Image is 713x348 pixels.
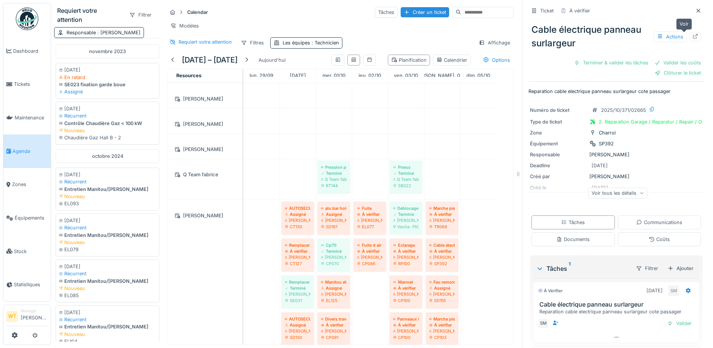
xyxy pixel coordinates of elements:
div: [PERSON_NAME] [172,211,238,220]
li: WT [6,311,18,322]
div: Les équipes [283,39,339,46]
div: Tâches [375,7,398,18]
div: [PERSON_NAME] [393,254,419,260]
div: SB022 [393,183,419,189]
a: 1 octobre 2025 [321,70,347,81]
div: Entretien Manitou/[PERSON_NAME] [59,278,156,285]
div: Ticket [540,7,554,14]
div: Mannet [393,279,419,285]
div: Récurrent [59,224,156,231]
div: CP100 [393,298,419,304]
div: Récurrent [59,178,156,185]
div: Entretien Manitou/[PERSON_NAME] [59,186,156,193]
div: Deadline [530,162,586,169]
div: CP100 [393,334,419,340]
div: Communications [636,219,682,226]
div: Zone [530,129,586,136]
div: Feu remorques ampoule [429,279,455,285]
div: Chaudière Gaz Hall B - 2 [59,134,156,141]
div: CT130 [285,224,310,230]
div: [PERSON_NAME] [429,254,455,260]
div: [PERSON_NAME] [393,291,419,297]
div: Veolia- FN71BSZ [393,224,419,230]
div: CT127 [285,261,310,267]
img: Badge_color-CXgf-gQk.svg [16,8,38,30]
div: Nouveau [59,127,156,134]
a: 5 octobre 2025 [465,70,492,81]
div: SP392 [429,261,455,267]
a: Maintenance [3,101,51,134]
div: Entretien Manitou/[PERSON_NAME] [59,323,156,330]
div: Remplacer la barre stabilisatrice [285,242,310,248]
span: Stock [14,248,48,255]
div: [PERSON_NAME] [357,217,383,223]
div: Pression pneus remorque RT144 [321,164,347,170]
div: Modèles [167,20,202,31]
span: Dashboard [13,47,48,55]
a: Équipements [3,201,51,235]
div: [DATE] [59,309,156,316]
div: Nouveau [59,193,156,200]
div: EL125 [321,298,347,304]
div: [PERSON_NAME] [285,291,310,297]
div: octobre 2024 [56,149,159,163]
span: Maintenance [15,114,48,121]
div: Calendrier [436,56,467,64]
strong: Calendar [184,9,211,16]
div: Pneus [393,164,419,170]
div: Q Team fabrice [393,176,419,182]
div: Fuite d air [357,242,383,248]
div: [PERSON_NAME] [321,291,347,297]
div: EL093 [59,200,156,207]
div: [PERSON_NAME] [321,217,347,223]
div: [PERSON_NAME] [321,254,347,260]
div: Récurrent [59,270,156,277]
div: [PERSON_NAME] [429,291,455,297]
div: RT144 [321,183,347,189]
div: [PERSON_NAME] [285,328,310,334]
div: Contrôle Chaudière Gaz < 100 kW [59,120,156,127]
div: [DATE] [59,66,156,73]
a: Stock [3,235,51,268]
span: Statistiques [14,281,48,288]
div: [PERSON_NAME] [393,328,419,334]
div: SP392 [599,140,614,147]
div: À vérifier [429,322,455,328]
div: Récurrent [59,316,156,323]
div: Cable électrique panneau surlargeur [429,242,455,248]
div: Aujourd'hui [256,55,289,65]
div: CP086 [357,261,383,267]
div: [PERSON_NAME] [429,217,455,223]
div: À vérifier [357,211,383,217]
div: Charroi [599,129,616,136]
div: Numéro de ticket [530,107,586,114]
div: [DATE] [646,287,663,294]
div: Responsable [67,29,141,36]
div: CP070 [321,261,347,267]
div: Cable électrique panneau surlargeur [528,20,704,53]
div: Reparation cable electrique panneau surlargeur cote passager [539,308,696,315]
span: : [PERSON_NAME] [96,30,141,35]
div: Entretien Manitou/[PERSON_NAME] [59,232,156,239]
span: Zones [12,181,48,188]
div: RP100 [393,261,419,267]
div: Terminé [393,211,419,217]
div: AUTOSECURITE [285,316,310,322]
div: À vérifier [538,288,563,294]
div: SE031 [285,298,310,304]
div: À vérifier [429,211,455,217]
div: Créé par [530,173,586,180]
div: Manager [21,308,48,314]
div: Coûts [649,236,670,243]
span: Agenda [12,148,48,155]
div: SD155 [429,298,455,304]
a: Zones [3,168,51,201]
div: Eclarage [393,242,419,248]
div: Manitou élévateur 125 [321,279,347,285]
span: Équipements [15,214,48,221]
div: Divers travaux [321,316,347,322]
div: Nouveau [59,331,156,338]
div: Marche pied droit [429,205,455,211]
div: Documents [556,236,590,243]
div: Assigné [321,285,347,291]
